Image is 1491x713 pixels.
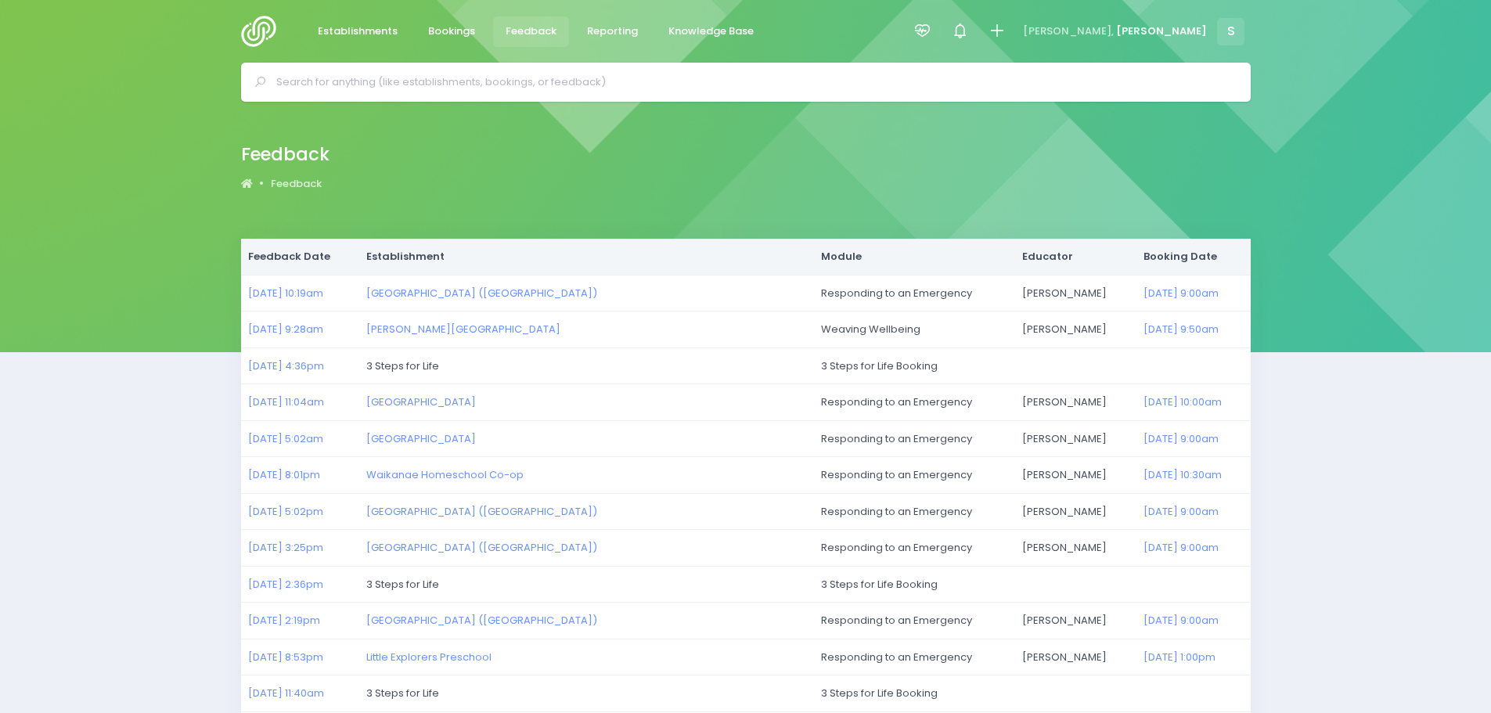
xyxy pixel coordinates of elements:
[1015,457,1136,494] td: [PERSON_NAME]
[813,675,1251,712] td: 3 Steps for Life Booking
[366,504,597,519] a: [GEOGRAPHIC_DATA] ([GEOGRAPHIC_DATA])
[1015,530,1136,567] td: [PERSON_NAME]
[1015,639,1136,675] td: [PERSON_NAME]
[1015,420,1136,457] td: [PERSON_NAME]
[366,467,524,482] a: Waikanae Homeschool Co-op
[305,16,411,47] a: Establishments
[813,347,1251,384] td: 3 Steps for Life Booking
[248,286,323,301] a: [DATE] 10:19am
[248,431,323,446] a: [DATE] 5:02am
[813,275,1015,311] td: Responding to an Emergency
[1143,504,1219,519] a: [DATE] 9:00am
[1143,540,1219,555] a: [DATE] 9:00am
[241,144,330,165] h2: Feedback
[656,16,767,47] a: Knowledge Base
[271,176,322,192] a: Feedback
[506,23,556,39] span: Feedback
[366,286,597,301] a: [GEOGRAPHIC_DATA] ([GEOGRAPHIC_DATA])
[1217,18,1244,45] span: S
[1143,650,1215,664] a: [DATE] 1:00pm
[366,613,597,628] a: [GEOGRAPHIC_DATA] ([GEOGRAPHIC_DATA])
[248,686,324,700] a: [DATE] 11:40am
[248,650,323,664] a: [DATE] 8:53pm
[248,540,323,555] a: [DATE] 3:25pm
[813,420,1015,457] td: Responding to an Emergency
[1143,286,1219,301] a: [DATE] 9:00am
[248,394,324,409] a: [DATE] 11:04am
[1015,311,1136,348] td: [PERSON_NAME]
[1015,275,1136,311] td: [PERSON_NAME]
[366,650,492,664] a: Little Explorers Preschool
[428,23,475,39] span: Bookings
[1015,493,1136,530] td: [PERSON_NAME]
[416,16,488,47] a: Bookings
[813,639,1015,675] td: Responding to an Emergency
[1023,23,1114,39] span: [PERSON_NAME],
[668,23,754,39] span: Knowledge Base
[248,467,320,482] a: [DATE] 8:01pm
[248,358,324,373] a: [DATE] 4:36pm
[1116,23,1207,39] span: [PERSON_NAME]
[813,311,1015,348] td: Weaving Wellbeing
[366,577,439,592] span: 3 Steps for Life
[813,530,1015,567] td: Responding to an Emergency
[248,577,323,592] a: [DATE] 2:36pm
[241,16,286,47] img: Logo
[366,686,439,700] span: 3 Steps for Life
[366,394,476,409] a: [GEOGRAPHIC_DATA]
[366,358,439,373] span: 3 Steps for Life
[366,431,476,446] a: [GEOGRAPHIC_DATA]
[813,457,1015,494] td: Responding to an Emergency
[248,613,320,628] a: [DATE] 2:19pm
[248,504,323,519] a: [DATE] 5:02pm
[276,70,1229,94] input: Search for anything (like establishments, bookings, or feedback)
[241,239,359,275] th: Feedback Date
[813,239,1015,275] th: Module
[1136,239,1250,275] th: Booking Date
[1143,613,1219,628] a: [DATE] 9:00am
[813,566,1251,603] td: 3 Steps for Life Booking
[1143,394,1222,409] a: [DATE] 10:00am
[1143,431,1219,446] a: [DATE] 9:00am
[318,23,398,39] span: Establishments
[574,16,651,47] a: Reporting
[813,603,1015,639] td: Responding to an Emergency
[1015,603,1136,639] td: [PERSON_NAME]
[587,23,638,39] span: Reporting
[493,16,570,47] a: Feedback
[813,493,1015,530] td: Responding to an Emergency
[1143,322,1219,337] a: [DATE] 9:50am
[1015,239,1136,275] th: Educator
[248,322,323,337] a: [DATE] 9:28am
[1143,467,1222,482] a: [DATE] 10:30am
[1015,384,1136,421] td: [PERSON_NAME]
[359,239,813,275] th: Establishment
[813,384,1015,421] td: Responding to an Emergency
[366,322,560,337] a: [PERSON_NAME][GEOGRAPHIC_DATA]
[366,540,597,555] a: [GEOGRAPHIC_DATA] ([GEOGRAPHIC_DATA])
